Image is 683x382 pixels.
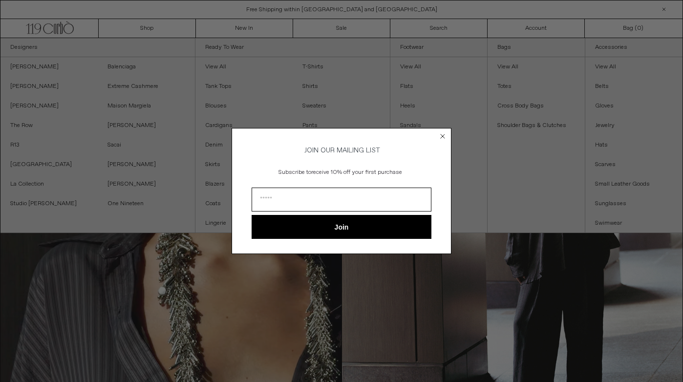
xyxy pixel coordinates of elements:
[311,169,402,176] span: receive 10% off your first purchase
[278,169,311,176] span: Subscribe to
[438,131,448,141] button: Close dialog
[252,215,431,239] button: Join
[303,146,380,155] span: JOIN OUR MAILING LIST
[252,188,431,212] input: Email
